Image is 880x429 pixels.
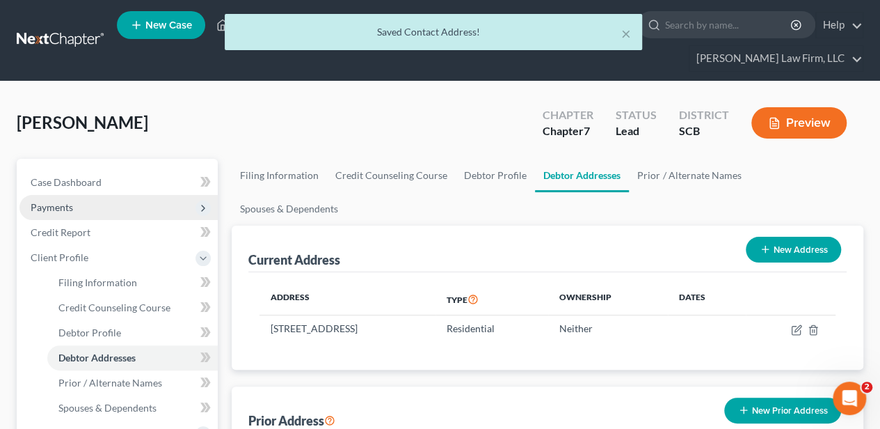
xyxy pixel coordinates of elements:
[629,159,749,192] a: Prior / Alternate Names
[47,320,218,345] a: Debtor Profile
[751,107,847,139] button: Preview
[359,13,465,38] a: Directory Cases
[58,377,162,389] span: Prior / Alternate Names
[269,13,359,38] a: Client Portal
[248,251,340,268] div: Current Address
[19,220,218,245] a: Credit Report
[47,396,218,421] a: Spouses & Dependents
[17,112,148,132] span: [PERSON_NAME]
[465,13,543,38] a: Payments
[435,283,548,315] th: Type
[209,13,269,38] a: Home
[47,345,218,370] a: Debtor Addresses
[435,315,548,342] td: Residential
[833,382,866,415] iframe: Intercom live chat
[58,402,157,414] span: Spouses & Dependents
[689,46,863,71] a: [PERSON_NAME] Law Firm, LLC
[31,251,88,263] span: Client Profile
[668,283,746,315] th: Dates
[19,170,218,195] a: Case Dashboard
[665,12,792,38] input: Search by name...
[548,283,668,315] th: Ownership
[621,25,631,42] button: ×
[58,352,136,364] span: Debtor Addresses
[58,327,121,338] span: Debtor Profile
[616,107,657,123] div: Status
[548,315,668,342] td: Neither
[31,201,73,213] span: Payments
[724,398,841,423] button: New Prior Address
[535,159,629,192] a: Debtor Addresses
[327,159,456,192] a: Credit Counseling Course
[584,124,590,137] span: 7
[47,370,218,396] a: Prior / Alternate Names
[259,315,435,342] td: [STREET_ADDRESS]
[259,283,435,315] th: Address
[232,159,327,192] a: Filing Information
[31,176,102,188] span: Case Dashboard
[456,159,535,192] a: Debtor Profile
[616,123,657,139] div: Lead
[31,226,90,238] span: Credit Report
[543,123,593,139] div: Chapter
[816,13,863,38] a: Help
[861,382,872,393] span: 2
[58,276,137,288] span: Filing Information
[248,412,335,429] div: Prior Address
[679,123,729,139] div: SCB
[543,107,593,123] div: Chapter
[236,25,631,39] div: Saved Contact Address!
[58,302,170,313] span: Credit Counseling Course
[679,107,729,123] div: District
[232,192,346,226] a: Spouses & Dependents
[47,295,218,320] a: Credit Counseling Course
[47,270,218,295] a: Filing Information
[746,237,841,263] button: New Address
